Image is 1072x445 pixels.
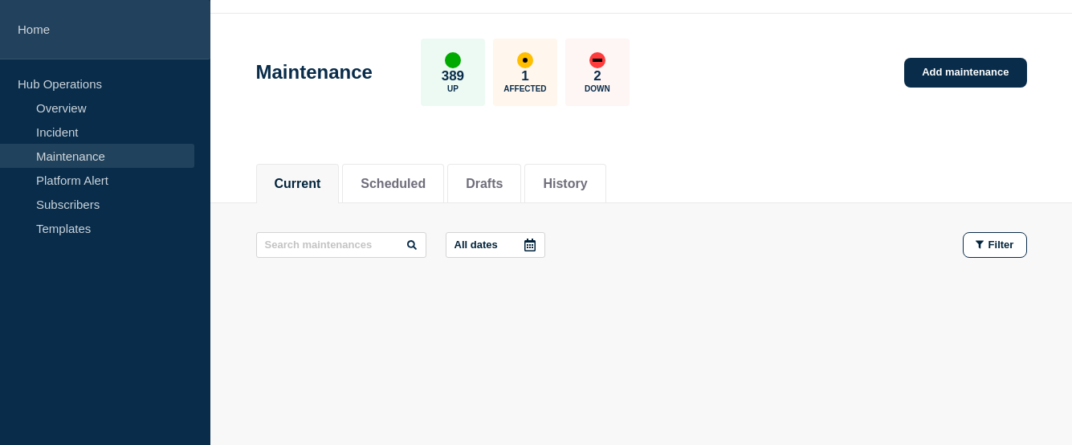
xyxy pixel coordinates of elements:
a: Add maintenance [904,58,1026,88]
span: Filter [988,239,1014,251]
button: All dates [446,232,545,258]
button: History [543,177,587,191]
p: 389 [442,68,464,84]
button: Scheduled [361,177,426,191]
p: 1 [521,68,528,84]
p: All dates [454,239,498,251]
h1: Maintenance [256,61,373,84]
button: Filter [963,232,1027,258]
p: Down [585,84,610,93]
p: Up [447,84,459,93]
input: Search maintenances [256,232,426,258]
p: Affected [503,84,546,93]
div: up [445,52,461,68]
div: down [589,52,605,68]
div: affected [517,52,533,68]
button: Current [275,177,321,191]
p: 2 [593,68,601,84]
button: Drafts [466,177,503,191]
